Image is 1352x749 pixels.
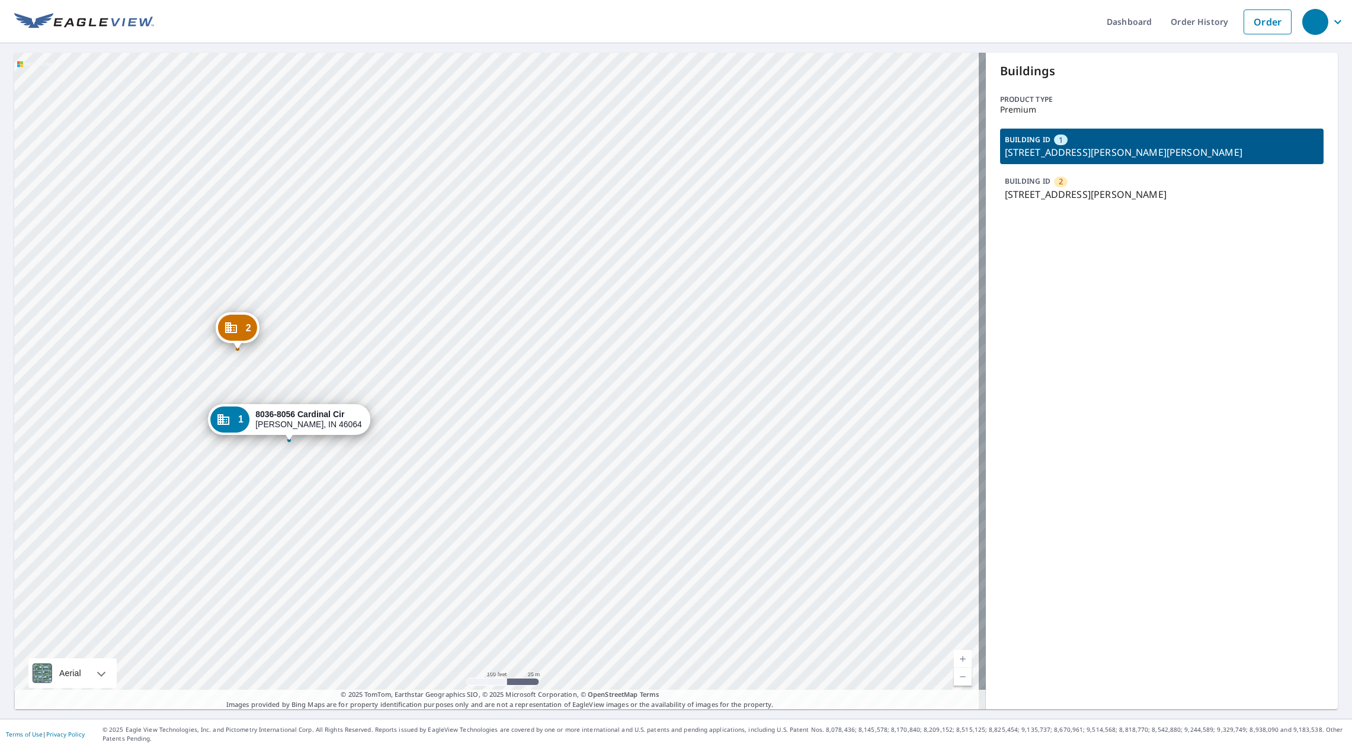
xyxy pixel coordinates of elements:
[954,668,972,686] a: Current Level 18, Zoom Out
[6,731,85,738] p: |
[14,13,154,31] img: EV Logo
[954,650,972,668] a: Current Level 18, Zoom In
[1000,62,1324,80] p: Buildings
[1244,9,1292,34] a: Order
[1005,145,1319,159] p: [STREET_ADDRESS][PERSON_NAME][PERSON_NAME]
[216,312,259,349] div: Dropped pin, building 2, Commercial property, 8009-8033 Cardinal Cir Pendleton, IN 46064
[588,690,637,699] a: OpenStreetMap
[56,658,85,688] div: Aerial
[1000,105,1324,114] p: Premium
[208,404,370,441] div: Dropped pin, building 1, Commercial property, 8036-8056 Cardinal Cir Pendleton, IN 46064
[246,324,251,332] span: 2
[341,690,659,700] span: © 2025 TomTom, Earthstar Geographics SIO, © 2025 Microsoft Corporation, ©
[6,730,43,738] a: Terms of Use
[1059,176,1063,187] span: 2
[1059,135,1063,146] span: 1
[255,409,362,430] div: [PERSON_NAME], IN 46064
[640,690,659,699] a: Terms
[1000,94,1324,105] p: Product type
[1005,187,1319,201] p: [STREET_ADDRESS][PERSON_NAME]
[14,690,986,709] p: Images provided by Bing Maps are for property identification purposes only and are not a represen...
[28,658,117,688] div: Aerial
[102,725,1346,743] p: © 2025 Eagle View Technologies, Inc. and Pictometry International Corp. All Rights Reserved. Repo...
[1005,176,1050,186] p: BUILDING ID
[1005,135,1050,145] p: BUILDING ID
[238,415,244,424] span: 1
[255,409,344,419] strong: 8036-8056 Cardinal Cir
[46,730,85,738] a: Privacy Policy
